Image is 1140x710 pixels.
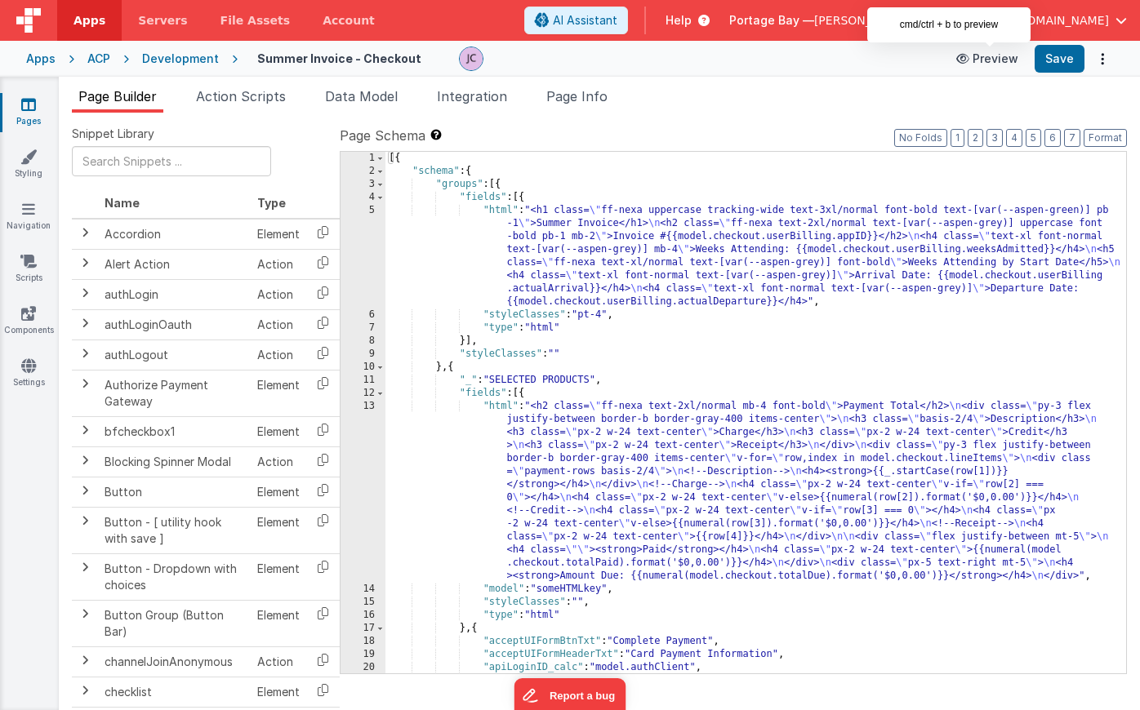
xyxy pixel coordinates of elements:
[524,7,628,34] button: AI Assistant
[26,51,56,67] div: Apps
[251,279,306,309] td: Action
[341,635,385,648] div: 18
[341,661,385,674] div: 20
[341,165,385,178] div: 2
[1044,129,1061,147] button: 6
[98,677,251,707] td: checklist
[666,12,692,29] span: Help
[98,600,251,646] td: Button Group (Button Bar)
[196,88,286,104] span: Action Scripts
[546,88,608,104] span: Page Info
[251,416,306,446] td: Element
[98,279,251,309] td: authLogin
[867,7,1031,42] div: cmd/ctrl + b to preview
[1091,47,1114,70] button: Options
[257,196,286,210] span: Type
[251,677,306,707] td: Element
[251,446,306,477] td: Action
[87,51,110,67] div: ACP
[72,126,154,142] span: Snippet Library
[98,249,251,279] td: Alert Action
[98,370,251,416] td: Authorize Payment Gateway
[72,146,271,176] input: Search Snippets ...
[138,12,187,29] span: Servers
[341,348,385,361] div: 9
[251,553,306,600] td: Element
[341,322,385,335] div: 7
[142,51,219,67] div: Development
[553,12,617,29] span: AI Assistant
[437,88,507,104] span: Integration
[946,46,1028,72] button: Preview
[251,477,306,507] td: Element
[341,622,385,635] div: 17
[1064,129,1080,147] button: 7
[98,416,251,446] td: bfcheckbox1
[968,129,983,147] button: 2
[251,249,306,279] td: Action
[98,339,251,370] td: authLogout
[78,88,157,104] span: Page Builder
[105,196,140,210] span: Name
[341,178,385,191] div: 3
[341,191,385,204] div: 4
[341,583,385,596] div: 14
[894,129,947,147] button: No Folds
[98,477,251,507] td: Button
[251,339,306,370] td: Action
[341,609,385,622] div: 16
[341,387,385,400] div: 12
[325,88,398,104] span: Data Model
[220,12,291,29] span: File Assets
[341,204,385,308] div: 5
[986,129,1003,147] button: 3
[251,507,306,553] td: Element
[251,219,306,250] td: Element
[340,126,425,145] span: Page Schema
[341,400,385,583] div: 13
[341,596,385,609] div: 15
[814,12,1109,29] span: [PERSON_NAME][EMAIL_ADDRESS][DOMAIN_NAME]
[98,553,251,600] td: Button - Dropdown with choices
[98,309,251,339] td: authLoginOauth
[1035,45,1084,73] button: Save
[251,370,306,416] td: Element
[341,308,385,322] div: 6
[251,600,306,646] td: Element
[341,648,385,661] div: 19
[1006,129,1022,147] button: 4
[251,646,306,677] td: Action
[1084,129,1127,147] button: Format
[460,47,483,70] img: 5d1ca2343d4fbe88511ed98663e9c5d3
[1026,129,1041,147] button: 5
[341,361,385,374] div: 10
[251,309,306,339] td: Action
[341,335,385,348] div: 8
[73,12,105,29] span: Apps
[951,129,964,147] button: 1
[341,152,385,165] div: 1
[257,52,421,64] h4: Summer Invoice - Checkout
[98,646,251,677] td: channelJoinAnonymous
[98,446,251,477] td: Blocking Spinner Modal
[729,12,814,29] span: Portage Bay —
[98,219,251,250] td: Accordion
[729,12,1127,29] button: Portage Bay — [PERSON_NAME][EMAIL_ADDRESS][DOMAIN_NAME]
[341,374,385,387] div: 11
[98,507,251,553] td: Button - [ utility hook with save ]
